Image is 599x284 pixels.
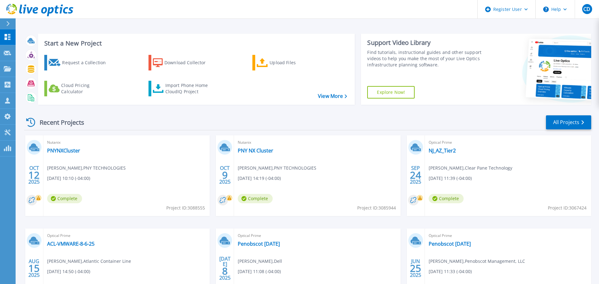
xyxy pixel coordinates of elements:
[429,232,587,239] span: Optical Prime
[28,164,40,186] div: OCT 2025
[238,139,397,146] span: Nutanix
[47,165,126,171] span: [PERSON_NAME] , PNY TECHNOLOGIES
[238,258,282,265] span: [PERSON_NAME] , Dell
[429,139,587,146] span: Optical Prime
[47,268,90,275] span: [DATE] 14:50 (-04:00)
[28,266,40,271] span: 15
[429,165,512,171] span: [PERSON_NAME] , Clear Pane Technology
[238,268,281,275] span: [DATE] 11:08 (-04:00)
[165,82,214,95] div: Import Phone Home CloudIQ Project
[62,56,112,69] div: Request a Collection
[238,165,316,171] span: [PERSON_NAME] , PNY TECHNOLOGIES
[44,40,347,47] h3: Start a New Project
[47,232,206,239] span: Optical Prime
[44,81,114,96] a: Cloud Pricing Calculator
[47,139,206,146] span: Nutanix
[164,56,214,69] div: Download Collector
[28,257,40,280] div: AUG 2025
[429,194,464,203] span: Complete
[429,175,472,182] span: [DATE] 11:39 (-04:00)
[166,205,205,211] span: Project ID: 3088555
[47,194,82,203] span: Complete
[270,56,319,69] div: Upload Files
[238,147,273,154] a: PNY NX Cluster
[410,164,421,186] div: SEP 2025
[222,268,228,274] span: 8
[367,39,485,47] div: Support Video Library
[47,258,131,265] span: [PERSON_NAME] , Atlantic Container Line
[548,205,587,211] span: Project ID: 3067424
[546,115,591,129] a: All Projects
[583,7,590,12] span: CD
[28,172,40,178] span: 12
[367,49,485,68] div: Find tutorials, instructional guides and other support videos to help you make the most of your L...
[238,194,273,203] span: Complete
[238,175,281,182] span: [DATE] 14:19 (-04:00)
[367,86,415,99] a: Explore Now!
[222,172,228,178] span: 9
[47,241,95,247] a: ACL-VMWARE-8-6-25
[429,268,472,275] span: [DATE] 11:33 (-04:00)
[410,172,421,178] span: 24
[318,93,347,99] a: View More
[429,147,456,154] a: NJ_AZ_Tier2
[238,241,280,247] a: Penobscot [DATE]
[429,258,525,265] span: [PERSON_NAME] , Penobscot Management, LLC
[252,55,322,70] a: Upload Files
[410,266,421,271] span: 25
[429,241,471,247] a: Penobscot [DATE]
[357,205,396,211] span: Project ID: 3085944
[24,115,93,130] div: Recent Projects
[47,147,80,154] a: PNYNXCluster
[410,257,421,280] div: JUN 2025
[44,55,114,70] a: Request a Collection
[219,257,231,280] div: [DATE] 2025
[47,175,90,182] span: [DATE] 10:10 (-04:00)
[238,232,397,239] span: Optical Prime
[61,82,111,95] div: Cloud Pricing Calculator
[219,164,231,186] div: OCT 2025
[149,55,218,70] a: Download Collector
